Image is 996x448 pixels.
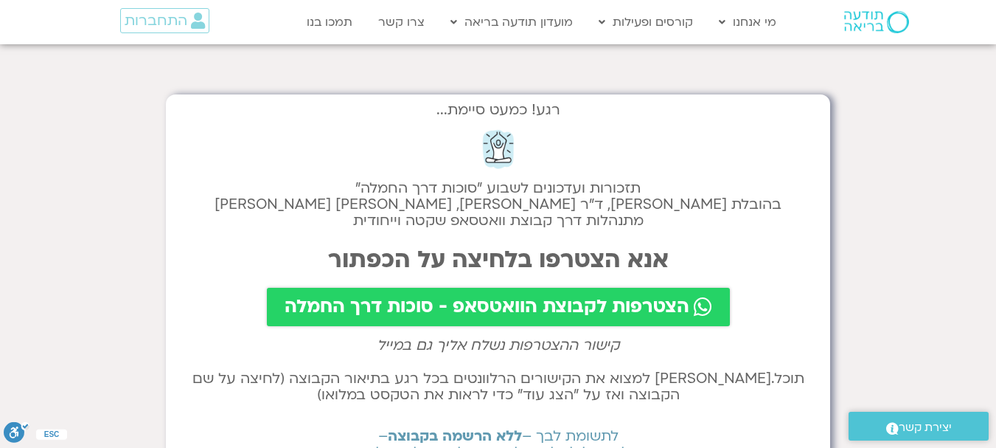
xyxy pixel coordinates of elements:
[388,427,522,446] b: ללא הרשמה בקבוצה
[299,8,360,36] a: תמכו בנו
[181,247,815,273] h2: אנא הצטרפו בלחיצה על הכפתור
[899,418,952,438] span: יצירת קשר
[443,8,580,36] a: מועדון תודעה בריאה
[371,8,432,36] a: צרו קשר
[591,8,700,36] a: קורסים ופעילות
[181,371,815,403] h2: תוכל.[PERSON_NAME] למצוא את הקישורים הרלוונטים בכל רגע בתיאור הקבוצה (לחיצה על שם הקבוצה ואז על ״...
[285,297,689,317] span: הצטרפות לקבוצת הוואטסאפ - סוכות דרך החמלה
[844,11,909,33] img: תודעה בריאה
[181,337,815,354] h2: קישור ההצטרפות נשלח אליך גם במייל
[125,13,187,29] span: התחברות
[181,109,815,111] h2: רגע! כמעט סיימת...
[849,412,989,441] a: יצירת קשר
[267,288,730,326] a: הצטרפות לקבוצת הוואטסאפ - סוכות דרך החמלה
[711,8,784,36] a: מי אנחנו
[181,180,815,229] h2: תזכורות ועדכונים לשבוע "סוכות דרך החמלה" בהובלת [PERSON_NAME], ד״ר [PERSON_NAME], [PERSON_NAME] [...
[120,8,209,33] a: התחברות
